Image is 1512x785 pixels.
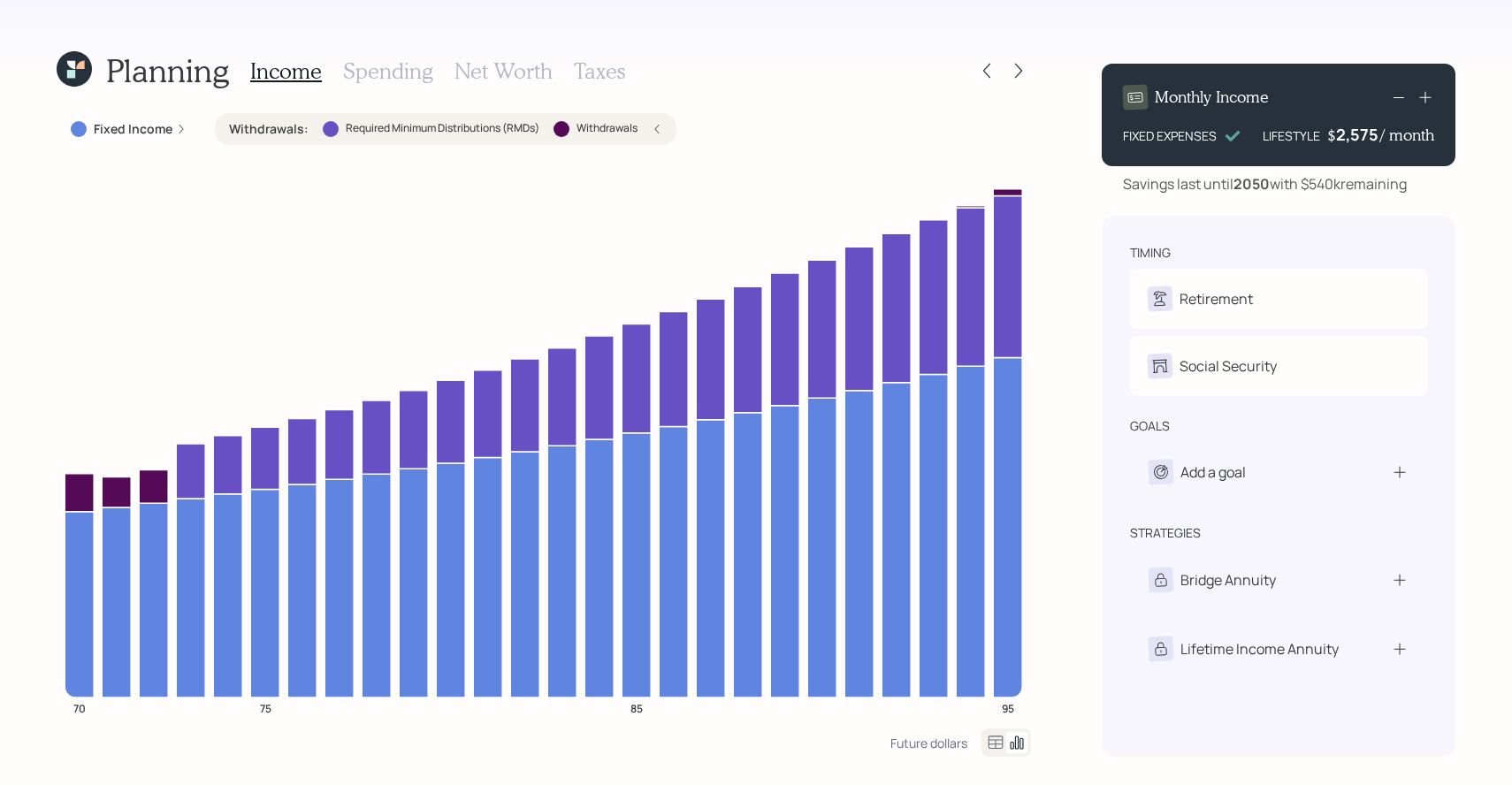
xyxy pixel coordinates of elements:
[1130,524,1201,542] div: strategies
[1180,569,1276,591] div: Bridge Annuity
[73,700,86,715] tspan: 70
[1233,174,1270,194] b: 2050
[250,58,322,84] h3: Income
[1263,126,1320,145] div: LIFESTYLE
[229,120,309,138] label: Withdrawals :
[630,700,643,715] tspan: 85
[1180,288,1253,309] div: Retirement
[1155,88,1269,107] h4: Monthly Income
[1380,126,1434,145] h4: / month
[106,51,229,89] h1: Planning
[1123,173,1407,194] div: Savings last until with $540k remaining
[577,121,638,136] label: Withdrawals
[1180,461,1246,483] div: Add a goal
[890,735,967,751] div: Future dollars
[454,58,553,84] h3: Net Worth
[343,58,433,84] h3: Spending
[1327,126,1336,145] h4: $
[1180,355,1277,377] div: Social Security
[260,700,271,715] tspan: 75
[1130,417,1170,435] div: goals
[1336,124,1380,145] div: 2,575
[346,121,539,136] label: Required Minimum Distributions (RMDs)
[94,120,172,138] label: Fixed Income
[1180,638,1339,659] div: Lifetime Income Annuity
[1123,126,1217,145] div: FIXED EXPENSES
[574,58,625,84] h3: Taxes
[1002,700,1014,715] tspan: 95
[1130,244,1171,262] div: timing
